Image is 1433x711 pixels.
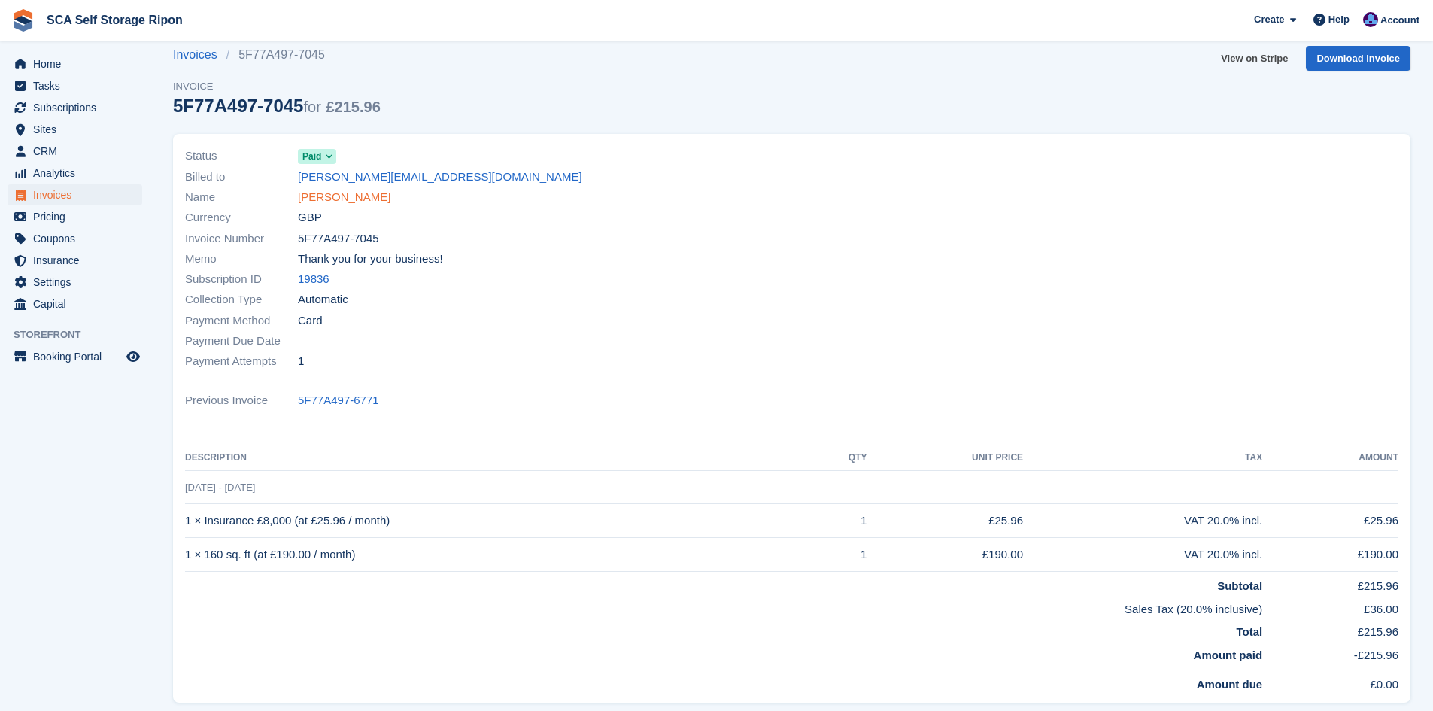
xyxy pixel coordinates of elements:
[33,141,123,162] span: CRM
[1254,12,1284,27] span: Create
[185,209,298,226] span: Currency
[1023,546,1262,564] div: VAT 20.0% incl.
[1023,446,1262,470] th: Tax
[298,291,348,308] span: Automatic
[185,446,810,470] th: Description
[1023,512,1262,530] div: VAT 20.0% incl.
[298,230,379,248] span: 5F77A497-7045
[8,163,142,184] a: menu
[41,8,189,32] a: SCA Self Storage Ripon
[33,75,123,96] span: Tasks
[8,293,142,314] a: menu
[298,209,322,226] span: GBP
[1380,13,1419,28] span: Account
[1328,12,1350,27] span: Help
[185,251,298,268] span: Memo
[8,119,142,140] a: menu
[33,206,123,227] span: Pricing
[33,250,123,271] span: Insurance
[185,169,298,186] span: Billed to
[8,141,142,162] a: menu
[298,251,443,268] span: Thank you for your business!
[8,346,142,367] a: menu
[810,504,867,538] td: 1
[124,348,142,366] a: Preview store
[8,75,142,96] a: menu
[185,230,298,248] span: Invoice Number
[326,99,380,115] span: £215.96
[185,333,298,350] span: Payment Due Date
[33,97,123,118] span: Subscriptions
[298,312,323,330] span: Card
[33,293,123,314] span: Capital
[1363,12,1378,27] img: Sarah Race
[33,346,123,367] span: Booking Portal
[867,504,1023,538] td: £25.96
[298,271,329,288] a: 19836
[1262,670,1398,694] td: £0.00
[867,446,1023,470] th: Unit Price
[8,206,142,227] a: menu
[8,97,142,118] a: menu
[1262,595,1398,618] td: £36.00
[298,353,304,370] span: 1
[185,538,810,572] td: 1 × 160 sq. ft (at £190.00 / month)
[1262,618,1398,641] td: £215.96
[185,147,298,165] span: Status
[12,9,35,32] img: stora-icon-8386f47178a22dfd0bd8f6a31ec36ba5ce8667c1dd55bd0f319d3a0aa187defe.svg
[1262,538,1398,572] td: £190.00
[185,291,298,308] span: Collection Type
[185,482,255,493] span: [DATE] - [DATE]
[1236,625,1262,638] strong: Total
[185,271,298,288] span: Subscription ID
[185,595,1262,618] td: Sales Tax (20.0% inclusive)
[173,79,381,94] span: Invoice
[185,392,298,409] span: Previous Invoice
[173,96,381,116] div: 5F77A497-7045
[1215,46,1294,71] a: View on Stripe
[33,184,123,205] span: Invoices
[810,446,867,470] th: QTY
[33,53,123,74] span: Home
[8,228,142,249] a: menu
[33,119,123,140] span: Sites
[8,53,142,74] a: menu
[302,150,321,163] span: Paid
[1262,641,1398,670] td: -£215.96
[8,272,142,293] a: menu
[298,189,390,206] a: [PERSON_NAME]
[185,353,298,370] span: Payment Attempts
[298,147,336,165] a: Paid
[33,272,123,293] span: Settings
[185,312,298,330] span: Payment Method
[867,538,1023,572] td: £190.00
[1197,678,1263,691] strong: Amount due
[1262,572,1398,595] td: £215.96
[298,169,582,186] a: [PERSON_NAME][EMAIL_ADDRESS][DOMAIN_NAME]
[33,163,123,184] span: Analytics
[1194,649,1263,661] strong: Amount paid
[1306,46,1410,71] a: Download Invoice
[8,184,142,205] a: menu
[810,538,867,572] td: 1
[14,327,150,342] span: Storefront
[185,504,810,538] td: 1 × Insurance £8,000 (at £25.96 / month)
[173,46,381,64] nav: breadcrumbs
[185,189,298,206] span: Name
[173,46,226,64] a: Invoices
[303,99,320,115] span: for
[1217,579,1262,592] strong: Subtotal
[1262,446,1398,470] th: Amount
[33,228,123,249] span: Coupons
[298,392,379,409] a: 5F77A497-6771
[8,250,142,271] a: menu
[1262,504,1398,538] td: £25.96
